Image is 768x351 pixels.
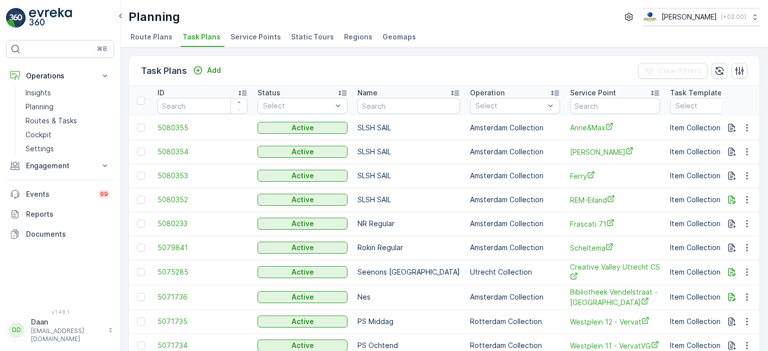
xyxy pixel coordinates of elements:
td: Nes [352,285,465,310]
span: v 1.48.1 [6,309,114,315]
td: SLSH SAIL [352,164,465,188]
p: Select [475,101,544,111]
p: Planning [25,102,53,112]
span: Ferry [570,171,660,181]
span: Static Tours [291,32,334,42]
td: Amsterdam Collection [465,140,565,164]
p: Active [291,171,314,181]
p: Operations [26,71,94,81]
div: DD [8,322,24,338]
a: Documents [6,224,114,244]
p: Clear Filters [658,66,701,76]
span: 5071736 [157,292,247,302]
td: Utrecht Collection [465,260,565,285]
p: Active [291,341,314,351]
a: 5080354 [157,147,247,157]
a: 5080355 [157,123,247,133]
p: Active [291,267,314,277]
p: Active [291,219,314,229]
p: 99 [100,190,108,198]
span: 5071734 [157,341,247,351]
a: Reports [6,204,114,224]
span: Scheltema [570,243,660,253]
span: Geomaps [382,32,416,42]
div: Toggle Row Selected [137,172,145,180]
span: Task Plans [182,32,220,42]
span: Regions [344,32,372,42]
td: Amsterdam Collection [465,116,565,140]
button: [PERSON_NAME](+02:00) [643,8,760,26]
p: Routes & Tasks [25,116,77,126]
button: Active [257,218,347,230]
button: Active [257,242,347,254]
input: Search [157,98,247,114]
a: 5080352 [157,195,247,205]
span: Bibliotheek Vendelstraat - [GEOGRAPHIC_DATA] [570,287,660,308]
button: Active [257,291,347,303]
p: Active [291,317,314,327]
td: PS Middag [352,310,465,334]
a: Westplein 12 - Vervat [570,317,660,327]
td: Amsterdam Collection [465,188,565,212]
td: SLSH SAIL [352,116,465,140]
p: Daan [31,317,103,327]
p: Status [257,88,280,98]
div: Toggle Row Selected [137,124,145,132]
p: Add [207,65,221,75]
a: Planning [21,100,114,114]
a: Insights [21,86,114,100]
a: Routes & Tasks [21,114,114,128]
p: Active [291,147,314,157]
button: Active [257,266,347,278]
a: REM-Eiland [570,195,660,205]
button: Active [257,316,347,328]
a: Anne&Max [570,122,660,133]
a: Cockpit [21,128,114,142]
div: Toggle Row Selected [137,318,145,326]
td: NR Regular [352,212,465,236]
p: Insights [25,88,51,98]
a: 5080233 [157,219,247,229]
div: Toggle Row Selected [137,148,145,156]
p: [PERSON_NAME] [661,12,717,22]
input: Search [570,98,660,114]
a: 5080353 [157,171,247,181]
div: Toggle Row Selected [137,220,145,228]
button: Clear Filters [638,63,707,79]
input: Search [357,98,460,114]
button: Active [257,170,347,182]
button: Active [257,194,347,206]
p: Documents [26,229,110,239]
button: DDDaan[EMAIL_ADDRESS][DOMAIN_NAME] [6,317,114,343]
p: [EMAIL_ADDRESS][DOMAIN_NAME] [31,327,103,343]
a: Creative Valley Utrecht CS [570,262,660,283]
div: Toggle Row Selected [137,342,145,350]
a: Bibliotheek Vendelstraat - UvA [570,287,660,308]
p: Active [291,292,314,302]
p: Task Plans [141,64,187,78]
p: Active [291,243,314,253]
div: Toggle Row Selected [137,196,145,204]
td: Amsterdam Collection [465,236,565,260]
p: Engagement [26,161,94,171]
a: 5071735 [157,317,247,327]
a: 5079841 [157,243,247,253]
span: Route Plans [130,32,172,42]
img: logo [6,8,26,28]
p: Active [291,195,314,205]
button: Active [257,146,347,158]
div: Toggle Row Selected [137,244,145,252]
p: Settings [25,144,54,154]
button: Add [189,64,225,76]
td: Seenons [GEOGRAPHIC_DATA] [352,260,465,285]
td: Rokin Regular [352,236,465,260]
td: Amsterdam Collection [465,212,565,236]
a: 5075285 [157,267,247,277]
td: SLSH SAIL [352,140,465,164]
